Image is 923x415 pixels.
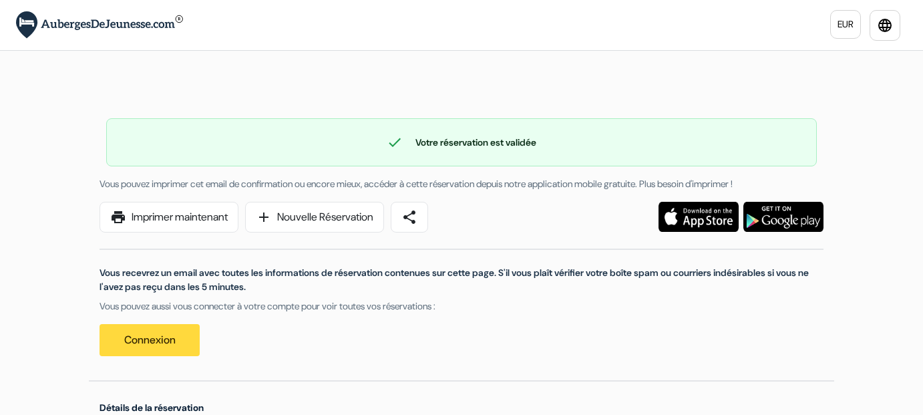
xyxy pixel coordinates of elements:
p: Vous recevrez un email avec toutes les informations de réservation contenues sur cette page. S'il... [100,266,823,294]
span: check [387,134,403,150]
span: Détails de la réservation [100,402,204,414]
img: AubergesDeJeunesse.com [16,11,183,39]
p: Vous pouvez aussi vous connecter à votre compte pour voir toutes vos réservations : [100,299,823,313]
div: Votre réservation est validée [107,134,816,150]
img: Téléchargez l'application gratuite [659,202,739,232]
a: share [391,202,428,233]
span: print [110,209,126,225]
span: Vous pouvez imprimer cet email de confirmation ou encore mieux, accéder à cette réservation depui... [100,178,733,190]
i: language [877,17,893,33]
a: addNouvelle Réservation [245,202,384,233]
span: share [401,209,417,225]
a: Connexion [100,324,200,356]
a: printImprimer maintenant [100,202,238,233]
a: language [870,10,900,41]
span: add [256,209,272,225]
a: EUR [830,10,861,39]
img: Téléchargez l'application gratuite [743,202,823,232]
